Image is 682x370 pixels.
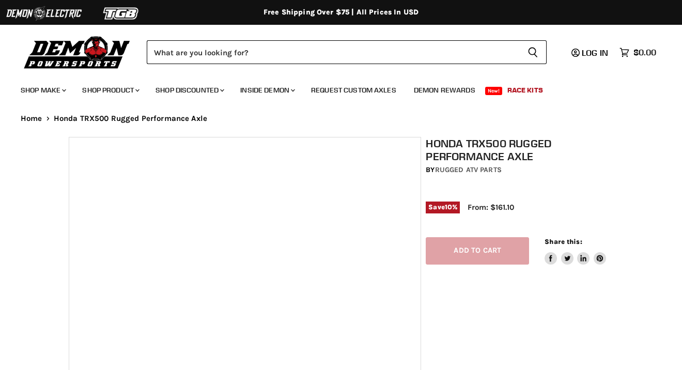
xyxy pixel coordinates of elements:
span: Save % [426,202,460,213]
a: Shop Discounted [148,80,230,101]
h1: Honda TRX500 Rugged Performance Axle [426,137,618,163]
span: Log in [582,48,608,58]
a: Home [21,114,42,123]
img: TGB Logo 2 [83,4,160,23]
a: Shop Product [74,80,146,101]
a: Demon Rewards [406,80,483,101]
a: $0.00 [614,45,661,60]
button: Search [519,40,547,64]
span: $0.00 [633,48,656,57]
ul: Main menu [13,75,654,101]
a: Inside Demon [233,80,301,101]
aside: Share this: [545,237,606,265]
a: Request Custom Axles [303,80,404,101]
span: From: $161.10 [468,203,514,212]
input: Search [147,40,519,64]
div: by [426,164,618,176]
a: Shop Make [13,80,72,101]
img: Demon Powersports [21,34,134,70]
span: Honda TRX500 Rugged Performance Axle [54,114,207,123]
a: Log in [567,48,614,57]
a: Race Kits [500,80,551,101]
span: 10 [445,203,452,211]
a: Rugged ATV Parts [435,165,502,174]
form: Product [147,40,547,64]
img: Demon Electric Logo 2 [5,4,83,23]
span: New! [485,87,503,95]
span: Share this: [545,238,582,245]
